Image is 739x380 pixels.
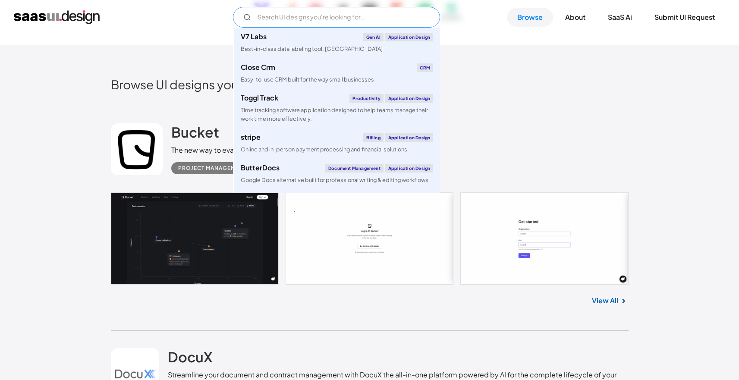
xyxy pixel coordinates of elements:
[241,134,261,141] div: stripe
[555,8,596,27] a: About
[644,8,725,27] a: Submit UI Request
[507,8,553,27] a: Browse
[241,94,278,101] div: Toggl Track
[234,28,440,58] a: V7 LabsGen AIApplication DesignBest-in-class data labeling tool. [GEOGRAPHIC_DATA]
[241,106,433,122] div: Time tracking software application designed to help teams manage their work time more effectively.
[171,123,219,145] a: Bucket
[171,123,219,141] h2: Bucket
[325,164,384,173] div: Document Management
[241,64,275,71] div: Close Crm
[592,295,618,306] a: View All
[233,7,440,28] form: Email Form
[385,94,434,103] div: Application Design
[385,33,434,41] div: Application Design
[111,77,629,92] h2: Browse UI designs you’re looking for
[233,7,440,28] input: Search UI designs you're looking for...
[168,348,212,370] a: DocuX
[234,128,440,159] a: stripeBillingApplication DesignOnline and in-person payment processing and financial solutions
[417,63,434,72] div: CRM
[363,33,384,41] div: Gen AI
[385,133,434,142] div: Application Design
[178,163,280,173] div: Project Management Software
[234,189,440,228] a: klaviyoEmail MarketingApplication DesignCreate personalised customer experiences across email, SM...
[14,10,100,24] a: home
[168,348,212,365] h2: DocuX
[234,89,440,128] a: Toggl TrackProductivityApplication DesignTime tracking software application designed to help team...
[241,164,280,171] div: ButterDocs
[349,94,383,103] div: Productivity
[385,164,434,173] div: Application Design
[241,176,428,184] div: Google Docs alternative built for professional writing & editing workflows
[597,8,642,27] a: SaaS Ai
[234,58,440,89] a: Close CrmCRMEasy-to-use CRM built for the way small businesses
[234,159,440,189] a: ButterDocsDocument ManagementApplication DesignGoogle Docs alternative built for professional wri...
[363,133,383,142] div: Billing
[241,145,407,154] div: Online and in-person payment processing and financial solutions
[241,75,374,84] div: Easy-to-use CRM built for the way small businesses
[241,45,383,53] div: Best-in-class data labeling tool. [GEOGRAPHIC_DATA]
[171,145,397,155] div: The new way to evaluate features. Built for product teams in B2B SaaS
[241,33,267,40] div: V7 Labs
